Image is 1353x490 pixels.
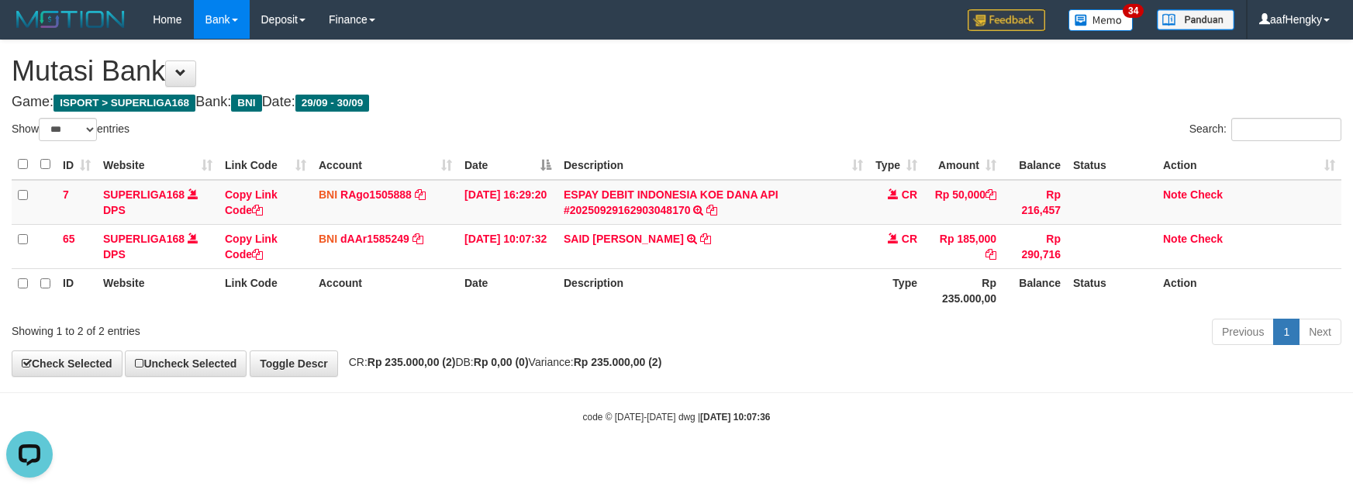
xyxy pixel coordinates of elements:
[458,180,557,225] td: [DATE] 16:29:20
[1157,150,1341,180] th: Action: activate to sort column ascending
[985,188,996,201] a: Copy Rp 50,000 to clipboard
[923,180,1003,225] td: Rp 50,000
[458,224,557,268] td: [DATE] 10:07:32
[231,95,261,112] span: BNI
[1273,319,1300,345] a: 1
[63,233,75,245] span: 65
[250,350,338,377] a: Toggle Descr
[97,180,219,225] td: DPS
[458,268,557,312] th: Date
[97,224,219,268] td: DPS
[319,188,337,201] span: BNI
[6,6,53,53] button: Open LiveChat chat widget
[53,95,195,112] span: ISPORT > SUPERLIGA168
[1190,233,1223,245] a: Check
[103,188,185,201] a: SUPERLIGA168
[1003,180,1067,225] td: Rp 216,457
[985,248,996,261] a: Copy Rp 185,000 to clipboard
[706,204,717,216] a: Copy ESPAY DEBIT INDONESIA KOE DANA API #20250929162903048170 to clipboard
[923,224,1003,268] td: Rp 185,000
[103,233,185,245] a: SUPERLIGA168
[557,268,869,312] th: Description
[1067,150,1157,180] th: Status
[340,233,409,245] a: dAAr1585249
[1067,268,1157,312] th: Status
[39,118,97,141] select: Showentries
[1068,9,1134,31] img: Button%20Memo.svg
[219,268,312,312] th: Link Code
[1003,150,1067,180] th: Balance
[225,188,278,216] a: Copy Link Code
[12,118,129,141] label: Show entries
[319,233,337,245] span: BNI
[1157,9,1234,30] img: panduan.png
[1190,188,1223,201] a: Check
[97,150,219,180] th: Website: activate to sort column ascending
[574,356,662,368] strong: Rp 235.000,00 (2)
[97,268,219,312] th: Website
[1231,118,1341,141] input: Search:
[63,188,69,201] span: 7
[564,188,778,216] a: ESPAY DEBIT INDONESIA KOE DANA API #20250929162903048170
[341,356,662,368] span: CR: DB: Variance:
[12,56,1341,87] h1: Mutasi Bank
[1163,188,1187,201] a: Note
[12,350,123,377] a: Check Selected
[415,188,426,201] a: Copy RAgo1505888 to clipboard
[219,150,312,180] th: Link Code: activate to sort column ascending
[57,150,97,180] th: ID: activate to sort column ascending
[12,95,1341,110] h4: Game: Bank: Date:
[1212,319,1274,345] a: Previous
[312,268,458,312] th: Account
[923,150,1003,180] th: Amount: activate to sort column ascending
[295,95,370,112] span: 29/09 - 30/09
[564,233,684,245] a: SAID [PERSON_NAME]
[340,188,412,201] a: RAgo1505888
[312,150,458,180] th: Account: activate to sort column ascending
[869,268,923,312] th: Type
[902,188,917,201] span: CR
[1299,319,1341,345] a: Next
[1003,224,1067,268] td: Rp 290,716
[869,150,923,180] th: Type: activate to sort column ascending
[1163,233,1187,245] a: Note
[700,412,770,423] strong: [DATE] 10:07:36
[1003,268,1067,312] th: Balance
[12,8,129,31] img: MOTION_logo.png
[557,150,869,180] th: Description: activate to sort column ascending
[700,233,711,245] a: Copy SAID MAULANA to clipboard
[1189,118,1341,141] label: Search:
[923,268,1003,312] th: Rp 235.000,00
[1123,4,1144,18] span: 34
[412,233,423,245] a: Copy dAAr1585249 to clipboard
[583,412,771,423] small: code © [DATE]-[DATE] dwg |
[458,150,557,180] th: Date: activate to sort column descending
[1157,268,1341,312] th: Action
[368,356,456,368] strong: Rp 235.000,00 (2)
[57,268,97,312] th: ID
[902,233,917,245] span: CR
[12,317,552,339] div: Showing 1 to 2 of 2 entries
[968,9,1045,31] img: Feedback.jpg
[125,350,247,377] a: Uncheck Selected
[225,233,278,261] a: Copy Link Code
[474,356,529,368] strong: Rp 0,00 (0)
